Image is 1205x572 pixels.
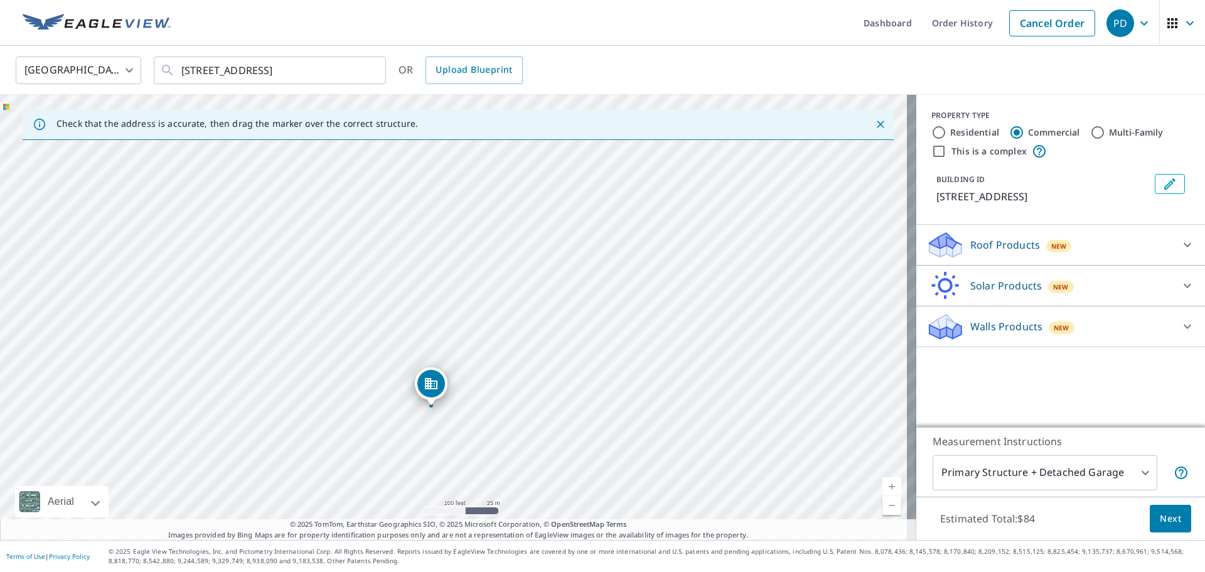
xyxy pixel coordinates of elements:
p: Estimated Total: $84 [930,505,1045,532]
div: [GEOGRAPHIC_DATA] [16,53,141,88]
span: New [1054,323,1069,333]
a: Current Level 18, Zoom In [882,477,901,496]
a: Terms [606,519,627,529]
label: Multi-Family [1109,126,1164,139]
input: Search by address or latitude-longitude [181,53,360,88]
div: PROPERTY TYPE [931,110,1190,121]
button: Edit building 1 [1155,174,1185,194]
div: Solar ProductsNew [926,271,1195,301]
span: New [1051,241,1067,251]
div: Roof ProductsNew [926,230,1195,260]
span: New [1053,282,1069,292]
a: Cancel Order [1009,10,1095,36]
img: EV Logo [23,14,171,33]
div: Walls ProductsNew [926,311,1195,342]
div: Dropped pin, building 1, Commercial property, 3856 Steppes Ct Falls Church, VA 22041 [415,367,447,406]
label: Commercial [1028,126,1080,139]
label: This is a complex [951,145,1027,158]
p: Measurement Instructions [933,434,1189,449]
span: © 2025 TomTom, Earthstar Geographics SIO, © 2025 Microsoft Corporation, © [290,519,627,530]
div: OR [399,57,523,84]
a: Upload Blueprint [426,57,522,84]
span: Upload Blueprint [436,62,512,78]
p: Solar Products [970,278,1042,293]
button: Close [872,116,889,132]
span: Your report will include the primary structure and a detached garage if one exists. [1174,465,1189,480]
div: Aerial [44,486,78,517]
p: [STREET_ADDRESS] [936,189,1150,204]
p: BUILDING ID [936,174,985,185]
a: Current Level 18, Zoom Out [882,496,901,515]
label: Residential [950,126,999,139]
a: Privacy Policy [49,552,90,561]
span: Next [1160,511,1181,527]
button: Next [1150,505,1191,533]
p: Check that the address is accurate, then drag the marker over the correct structure. [56,118,418,129]
div: Aerial [15,486,109,517]
div: PD [1106,9,1134,37]
p: | [6,553,90,560]
p: Roof Products [970,237,1040,252]
a: OpenStreetMap [551,519,604,529]
p: Walls Products [970,319,1042,334]
div: Primary Structure + Detached Garage [933,455,1157,490]
p: © 2025 Eagle View Technologies, Inc. and Pictometry International Corp. All Rights Reserved. Repo... [109,547,1199,566]
a: Terms of Use [6,552,45,561]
